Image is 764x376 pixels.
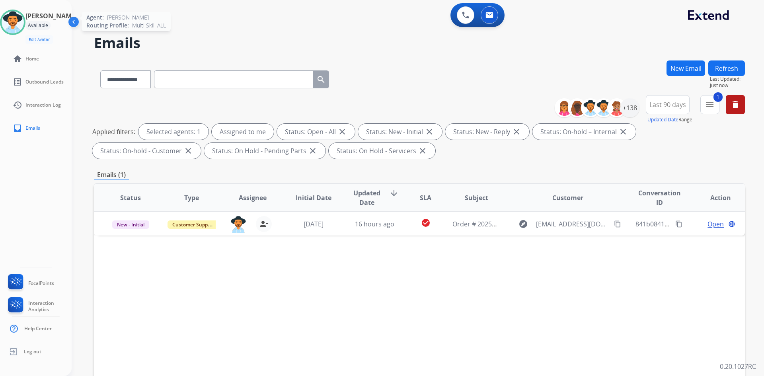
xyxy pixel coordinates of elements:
button: 1 [700,95,719,114]
p: 0.20.1027RC [720,362,756,371]
mat-icon: inbox [13,123,22,133]
span: Type [184,193,199,203]
div: Status: Open - All [277,124,355,140]
span: Updated Date [351,188,383,207]
mat-icon: home [13,54,22,64]
span: Initial Date [296,193,331,203]
span: Agent: [86,14,104,21]
div: Status: On-hold - Customer [92,143,201,159]
span: Order # 20251446502 ([PERSON_NAME]) [452,220,572,228]
img: agent-avatar [230,216,246,233]
mat-icon: close [512,127,521,136]
mat-icon: close [337,127,347,136]
mat-icon: close [418,146,427,156]
span: Multi Skill ALL [132,21,166,29]
div: Status: On-hold – Internal [532,124,636,140]
button: New Email [667,60,705,76]
button: Updated Date [647,117,678,123]
a: FocalPoints [6,274,54,292]
div: Assigned to me [212,124,274,140]
span: [PERSON_NAME] [107,14,149,21]
span: Last 90 days [649,103,686,106]
mat-icon: content_copy [675,220,682,228]
span: 16 hours ago [355,220,394,228]
div: Status: New - Reply [445,124,529,140]
span: Help Center [24,325,52,332]
span: Home [25,56,39,62]
img: avatar [2,11,24,33]
span: Customer [552,193,583,203]
div: Status: New - Initial [358,124,442,140]
span: [DATE] [304,220,324,228]
span: Conversation ID [635,188,683,207]
mat-icon: menu [705,100,715,109]
mat-icon: history [13,100,22,110]
span: Routing Profile: [86,21,129,29]
span: Interaction Log [25,102,61,108]
mat-icon: close [183,146,193,156]
span: Open [707,219,724,229]
mat-icon: check_circle [421,218,431,228]
span: Emails [25,125,40,131]
mat-icon: language [728,220,735,228]
span: Log out [24,349,41,355]
span: FocalPoints [28,280,54,286]
span: 1 [713,92,723,102]
span: Outbound Leads [25,79,64,85]
mat-icon: close [618,127,628,136]
mat-icon: close [425,127,434,136]
mat-icon: content_copy [614,220,621,228]
a: Interaction Analytics [6,297,72,316]
span: Assignee [239,193,267,203]
h2: Emails [94,35,745,51]
button: Refresh [708,60,745,76]
div: Available [25,21,51,30]
span: Last Updated: [710,76,745,82]
span: Interaction Analytics [28,300,72,313]
p: Emails (1) [94,170,129,180]
mat-icon: search [316,75,326,84]
span: Status [120,193,141,203]
div: Selected agents: 1 [138,124,209,140]
mat-icon: arrow_downward [389,188,399,198]
span: SLA [420,193,431,203]
mat-icon: list_alt [13,77,22,87]
mat-icon: person_remove [259,219,269,229]
span: Subject [465,193,488,203]
div: +138 [620,98,639,117]
div: Status: On Hold - Pending Parts [204,143,325,159]
button: Edit Avatar [25,35,53,44]
span: New - Initial [112,220,149,229]
span: Just now [710,82,745,89]
th: Action [684,184,745,212]
span: [EMAIL_ADDRESS][DOMAIN_NAME] [536,219,610,229]
h3: [PERSON_NAME] [25,11,77,21]
span: Customer Support [168,220,219,229]
span: 841b0841-fe8e-4661-9759-2afc0d6d8c5c [635,220,755,228]
div: Status: On Hold - Servicers [329,143,435,159]
span: Range [647,116,692,123]
p: Applied filters: [92,127,135,136]
mat-icon: delete [731,100,740,109]
mat-icon: close [308,146,318,156]
mat-icon: explore [518,219,528,229]
button: Last 90 days [646,95,690,114]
